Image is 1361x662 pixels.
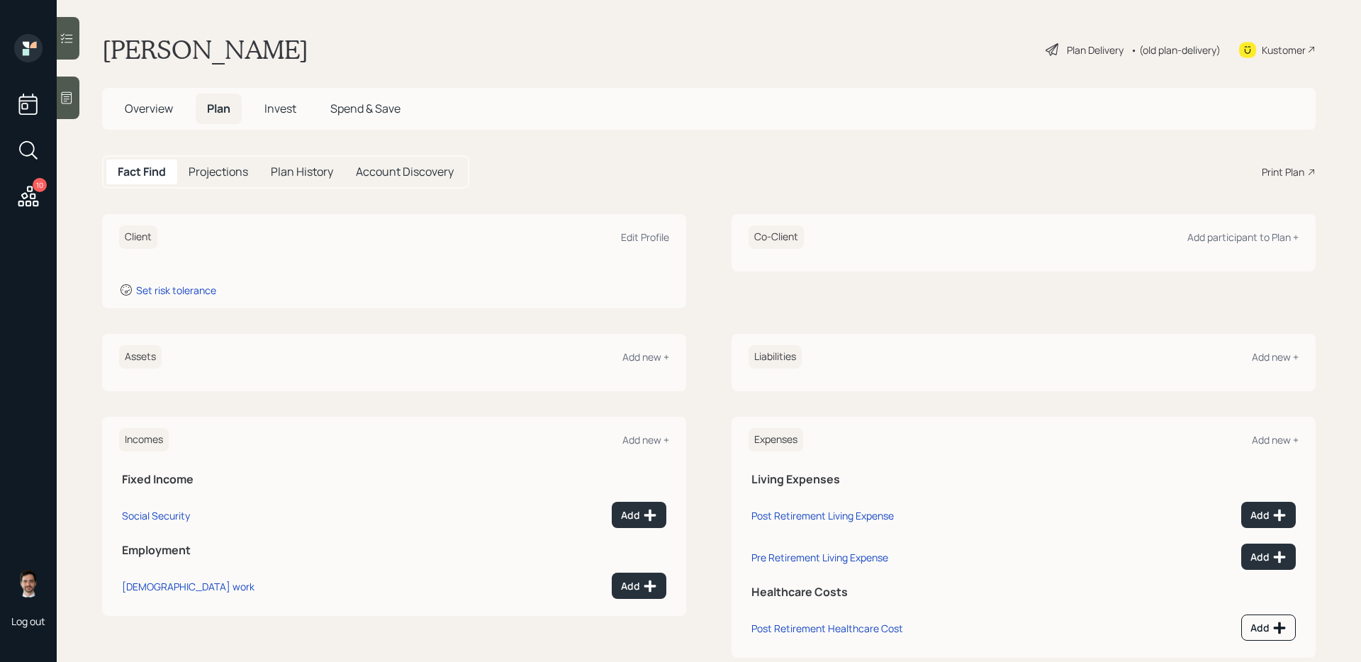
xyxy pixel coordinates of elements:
span: Plan [207,101,230,116]
h6: Client [119,225,157,249]
h5: Living Expenses [751,473,1296,486]
div: Add [1250,550,1287,564]
div: Add new + [1252,350,1299,364]
div: Kustomer [1262,43,1306,57]
h5: Fixed Income [122,473,666,486]
h1: [PERSON_NAME] [102,34,308,65]
div: Log out [11,615,45,628]
h6: Incomes [119,428,169,451]
div: Add [1250,508,1287,522]
h5: Projections [189,165,248,179]
div: Add [621,579,657,593]
div: Add [621,508,657,522]
button: Add [1241,544,1296,570]
img: jonah-coleman-headshot.png [14,569,43,598]
h6: Liabilities [749,345,802,369]
div: • (old plan-delivery) [1131,43,1221,57]
h5: Healthcare Costs [751,585,1296,599]
div: Post Retirement Living Expense [751,509,894,522]
button: Add [1241,615,1296,641]
div: Edit Profile [621,230,669,244]
div: Print Plan [1262,164,1304,179]
h5: Account Discovery [356,165,454,179]
div: Add new + [1252,433,1299,447]
h6: Co-Client [749,225,804,249]
div: Add participant to Plan + [1187,230,1299,244]
div: Add new + [622,350,669,364]
div: Add new + [622,433,669,447]
span: Overview [125,101,173,116]
div: Pre Retirement Living Expense [751,551,888,564]
button: Add [612,573,666,599]
div: Post Retirement Healthcare Cost [751,622,903,635]
div: Social Security [122,509,190,522]
h5: Fact Find [118,165,166,179]
h5: Employment [122,544,666,557]
h5: Plan History [271,165,333,179]
span: Invest [264,101,296,116]
div: Set risk tolerance [136,284,216,297]
h6: Expenses [749,428,803,451]
div: [DEMOGRAPHIC_DATA] work [122,580,254,593]
div: Plan Delivery [1067,43,1124,57]
div: 10 [33,178,47,192]
button: Add [1241,502,1296,528]
div: Add [1250,621,1287,635]
span: Spend & Save [330,101,401,116]
button: Add [612,502,666,528]
h6: Assets [119,345,162,369]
